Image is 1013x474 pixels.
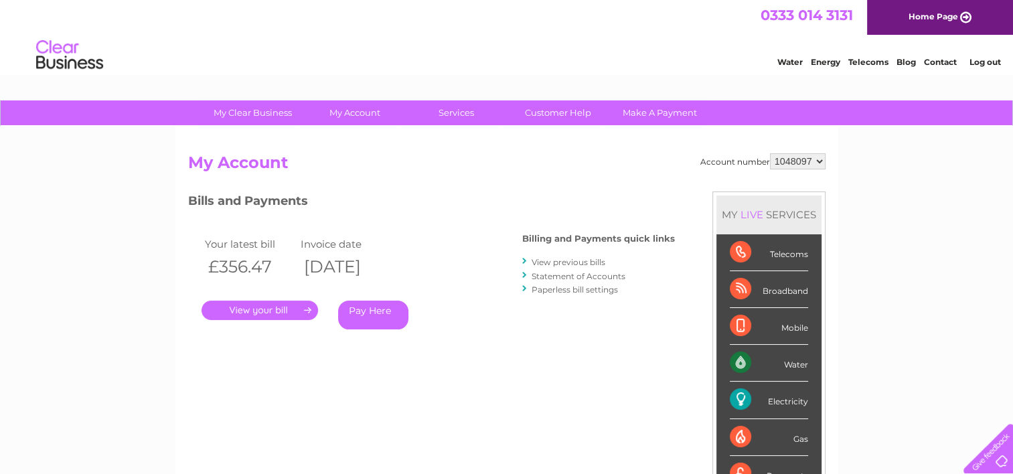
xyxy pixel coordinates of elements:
[700,153,826,169] div: Account number
[202,301,318,320] a: .
[716,195,822,234] div: MY SERVICES
[522,234,675,244] h4: Billing and Payments quick links
[811,57,840,67] a: Energy
[297,253,394,281] th: [DATE]
[401,100,512,125] a: Services
[198,100,308,125] a: My Clear Business
[730,271,808,308] div: Broadband
[188,191,675,215] h3: Bills and Payments
[897,57,916,67] a: Blog
[191,7,824,65] div: Clear Business is a trading name of Verastar Limited (registered in [GEOGRAPHIC_DATA] No. 3667643...
[761,7,853,23] a: 0333 014 3131
[202,253,298,281] th: £356.47
[848,57,888,67] a: Telecoms
[924,57,957,67] a: Contact
[730,345,808,382] div: Water
[202,235,298,253] td: Your latest bill
[532,285,618,295] a: Paperless bill settings
[299,100,410,125] a: My Account
[730,419,808,456] div: Gas
[532,271,625,281] a: Statement of Accounts
[969,57,1000,67] a: Log out
[730,382,808,418] div: Electricity
[777,57,803,67] a: Water
[605,100,715,125] a: Make A Payment
[738,208,766,221] div: LIVE
[297,235,394,253] td: Invoice date
[532,257,605,267] a: View previous bills
[503,100,613,125] a: Customer Help
[188,153,826,179] h2: My Account
[730,308,808,345] div: Mobile
[730,234,808,271] div: Telecoms
[35,35,104,76] img: logo.png
[338,301,408,329] a: Pay Here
